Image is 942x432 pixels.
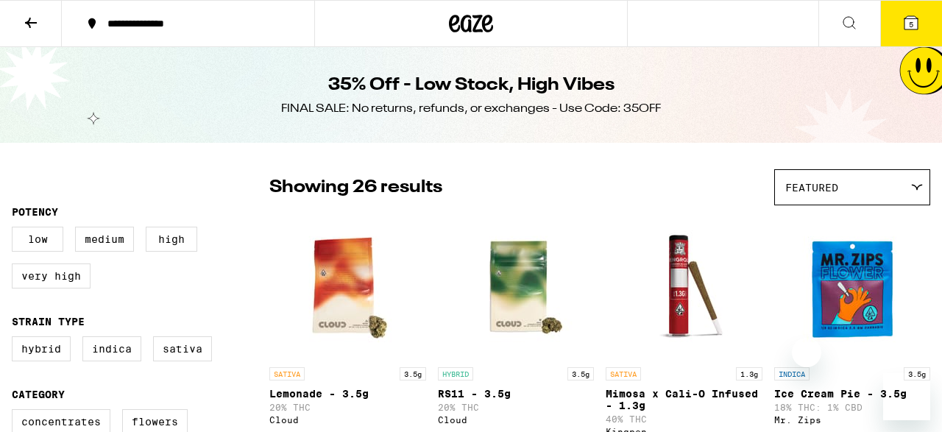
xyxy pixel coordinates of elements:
[82,336,141,361] label: Indica
[792,338,821,367] iframe: Close message
[269,403,426,412] p: 20% THC
[281,101,661,117] div: FINAL SALE: No returns, refunds, or exchanges - Use Code: 35OFF
[442,213,589,360] img: Cloud - RS11 - 3.5g
[774,367,810,380] p: INDICA
[774,388,931,400] p: Ice Cream Pie - 3.5g
[146,227,197,252] label: High
[606,414,762,424] p: 40% THC
[774,415,931,425] div: Mr. Zips
[736,367,762,380] p: 1.3g
[269,388,426,400] p: Lemonade - 3.5g
[328,73,615,98] h1: 35% Off - Low Stock, High Vibes
[269,175,442,200] p: Showing 26 results
[606,367,641,380] p: SATIVA
[153,336,212,361] label: Sativa
[438,367,473,380] p: HYBRID
[909,20,913,29] span: 5
[438,415,595,425] div: Cloud
[269,367,305,380] p: SATIVA
[12,227,63,252] label: Low
[610,213,757,360] img: Kingpen - Mimosa x Cali-O Infused - 1.3g
[75,227,134,252] label: Medium
[274,213,421,360] img: Cloud - Lemonade - 3.5g
[880,1,942,46] button: 5
[12,316,85,327] legend: Strain Type
[774,403,931,412] p: 18% THC: 1% CBD
[12,336,71,361] label: Hybrid
[567,367,594,380] p: 3.5g
[438,403,595,412] p: 20% THC
[12,263,91,288] label: Very High
[438,388,595,400] p: RS11 - 3.5g
[904,367,930,380] p: 3.5g
[883,373,930,420] iframe: Button to launch messaging window
[269,415,426,425] div: Cloud
[400,367,426,380] p: 3.5g
[606,388,762,411] p: Mimosa x Cali-O Infused - 1.3g
[12,206,58,218] legend: Potency
[785,182,838,194] span: Featured
[779,213,926,360] img: Mr. Zips - Ice Cream Pie - 3.5g
[12,389,65,400] legend: Category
